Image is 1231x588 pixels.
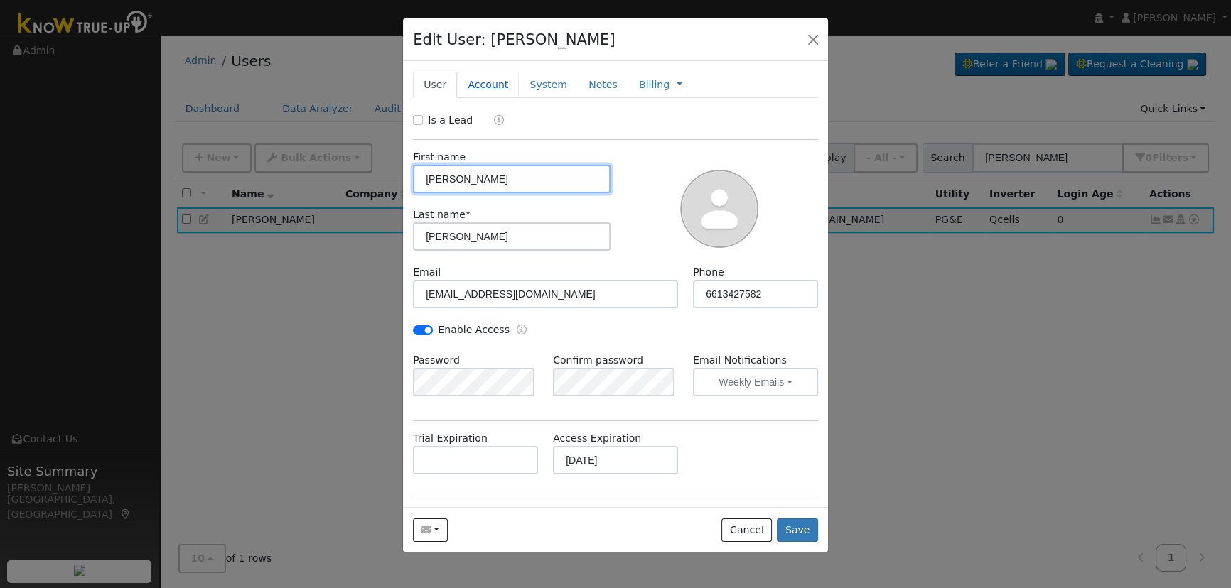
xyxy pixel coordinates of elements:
[438,322,510,337] label: Enable Access
[693,368,818,396] button: Weekly Emails
[517,322,527,339] a: Enable Access
[483,113,504,129] a: Lead
[413,115,423,125] input: Is a Lead
[413,353,460,368] label: Password
[413,28,615,51] h4: Edit User: [PERSON_NAME]
[413,150,466,165] label: First name
[693,353,818,368] label: Email Notifications
[466,209,471,220] span: Required
[639,77,670,92] a: Billing
[413,72,457,98] a: User
[413,518,448,543] button: gordonspaw@gmail.com
[413,207,471,222] label: Last name
[519,72,578,98] a: System
[457,72,519,98] a: Account
[428,113,473,128] label: Is a Lead
[777,518,818,543] button: Save
[413,265,441,280] label: Email
[553,353,643,368] label: Confirm password
[578,72,628,98] a: Notes
[553,431,641,446] label: Access Expiration
[721,518,772,543] button: Cancel
[693,265,724,280] label: Phone
[413,431,488,446] label: Trial Expiration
